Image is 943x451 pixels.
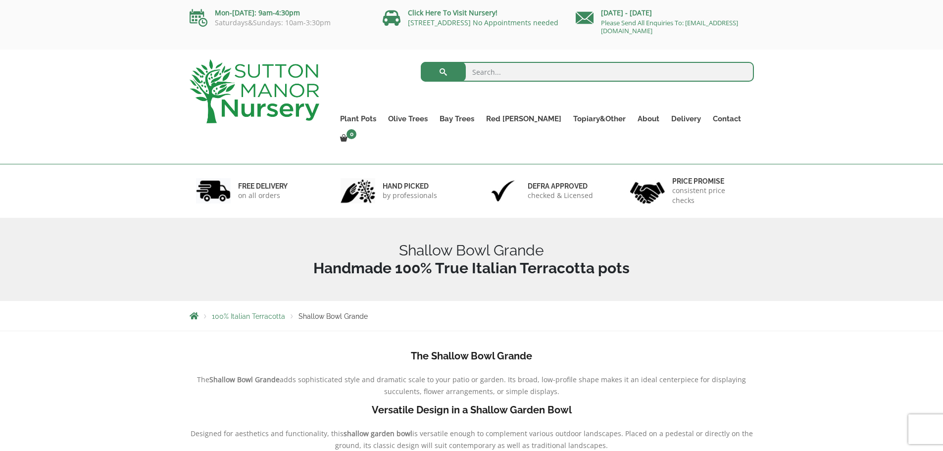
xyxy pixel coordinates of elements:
p: Mon-[DATE]: 9am-4:30pm [190,7,368,19]
input: Search... [421,62,754,82]
span: 0 [347,129,356,139]
a: Contact [707,112,747,126]
h6: FREE DELIVERY [238,182,288,191]
a: 0 [334,132,359,146]
a: About [632,112,665,126]
p: [DATE] - [DATE] [576,7,754,19]
a: 100% Italian Terracotta [212,312,285,320]
img: 2.jpg [341,178,375,203]
span: Shallow Bowl Grande [298,312,368,320]
b: shallow garden bowl [344,429,412,438]
a: Bay Trees [434,112,480,126]
span: Designed for aesthetics and functionality, this [191,429,344,438]
a: Red [PERSON_NAME] [480,112,567,126]
a: Delivery [665,112,707,126]
a: Plant Pots [334,112,382,126]
a: Topiary&Other [567,112,632,126]
span: adds sophisticated style and dramatic scale to your patio or garden. Its broad, low-profile shape... [280,375,746,396]
h6: hand picked [383,182,437,191]
img: 4.jpg [630,176,665,206]
p: Saturdays&Sundays: 10am-3:30pm [190,19,368,27]
p: checked & Licensed [528,191,593,200]
span: is versatile enough to complement various outdoor landscapes. Placed on a pedestal or directly on... [335,429,753,450]
b: Versatile Design in a Shallow Garden Bowl [372,404,572,416]
h1: Shallow Bowl Grande [190,242,754,277]
p: on all orders [238,191,288,200]
a: [STREET_ADDRESS] No Appointments needed [408,18,558,27]
b: The Shallow Bowl Grande [411,350,532,362]
b: Shallow Bowl Grande [209,375,280,384]
p: by professionals [383,191,437,200]
h6: Price promise [672,177,747,186]
img: 1.jpg [196,178,231,203]
a: Click Here To Visit Nursery! [408,8,497,17]
h6: Defra approved [528,182,593,191]
span: The [197,375,209,384]
a: Olive Trees [382,112,434,126]
nav: Breadcrumbs [190,312,754,320]
a: Please Send All Enquiries To: [EMAIL_ADDRESS][DOMAIN_NAME] [601,18,738,35]
img: 3.jpg [486,178,520,203]
img: logo [190,59,319,123]
p: consistent price checks [672,186,747,205]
